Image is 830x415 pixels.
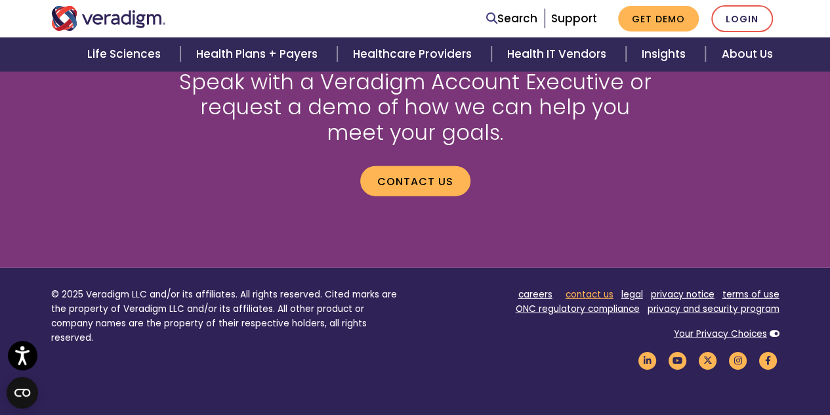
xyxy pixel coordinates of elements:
[618,6,699,32] a: Get Demo
[551,11,597,26] a: Support
[722,288,779,301] a: terms of use
[626,37,705,71] a: Insights
[674,328,767,340] a: Your Privacy Choices
[72,37,180,71] a: Life Sciences
[705,37,788,71] a: About Us
[566,288,613,301] a: contact us
[648,303,779,315] a: privacy and security program
[757,354,779,366] a: Veradigm Facebook Link
[711,5,773,32] a: Login
[516,303,640,315] a: ONC regulatory compliance
[486,10,537,28] a: Search
[727,354,749,366] a: Veradigm Instagram Link
[651,288,715,301] a: privacy notice
[621,288,643,301] a: legal
[51,288,405,345] p: © 2025 Veradigm LLC and/or its affiliates. All rights reserved. Cited marks are the property of V...
[636,354,659,366] a: Veradigm LinkedIn Link
[491,37,626,71] a: Health IT Vendors
[51,6,166,31] img: Veradigm logo
[7,377,38,408] button: Open CMP widget
[518,288,552,301] a: careers
[176,70,655,145] h2: Speak with a Veradigm Account Executive or request a demo of how we can help you meet your goals.
[360,166,470,196] a: Contact us
[667,354,689,366] a: Veradigm YouTube Link
[337,37,491,71] a: Healthcare Providers
[697,354,719,366] a: Veradigm Twitter Link
[180,37,337,71] a: Health Plans + Payers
